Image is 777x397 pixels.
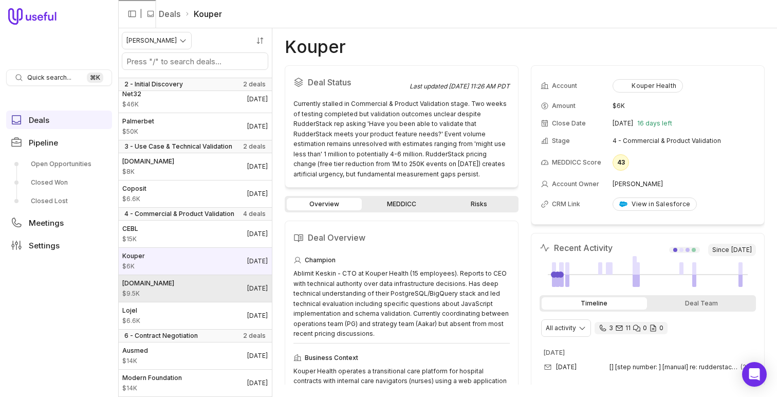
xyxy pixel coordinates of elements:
[124,142,232,151] span: 3 - Use Case & Technical Validation
[122,195,146,203] span: Amount
[118,302,272,329] a: Lojel$6.6K[DATE]
[243,210,266,218] span: 4 deals
[556,363,577,371] time: [DATE]
[118,86,272,113] a: Net32$46K[DATE]
[293,352,510,364] div: Business Context
[252,33,268,48] button: Sort by
[619,200,690,208] div: View in Salesforce
[247,230,268,238] time: Deal Close Date
[122,252,145,260] span: Kouper
[243,142,266,151] span: 2 deals
[6,213,112,232] a: Meetings
[742,362,767,387] div: Open Intercom Messenger
[122,225,138,233] span: CEBL
[118,181,272,207] a: Coposit$6.6K[DATE]
[122,100,141,109] span: Amount
[287,198,362,210] a: Overview
[540,242,613,254] h2: Recent Activity
[247,284,268,293] time: Deal Close Date
[122,290,174,298] span: Amount
[247,352,268,360] time: Deal Close Date
[122,128,154,136] span: Amount
[6,111,112,129] a: Deals
[243,332,266,340] span: 2 deals
[122,235,138,243] span: Amount
[6,133,112,152] a: Pipeline
[613,119,633,128] time: [DATE]
[613,79,683,93] button: Kouper Health
[637,119,672,128] span: 16 days left
[449,82,510,90] time: [DATE] 11:26 AM PDT
[118,153,272,180] a: [DOMAIN_NAME]$8K[DATE]
[708,244,756,256] span: Since
[247,312,268,320] time: Deal Close Date
[118,275,272,302] a: [DOMAIN_NAME]$9.5K[DATE]
[118,28,272,397] nav: Deals
[613,197,697,211] a: View in Salesforce
[542,297,647,310] div: Timeline
[6,236,112,255] a: Settings
[118,221,272,247] a: CEBL$15K[DATE]
[552,119,586,128] span: Close Date
[552,158,601,167] span: MEDDICC Score
[552,102,576,110] span: Amount
[619,82,676,90] div: Kouper Health
[118,113,272,140] a: Palmerbet$50K[DATE]
[410,82,510,91] div: Last updated
[122,53,268,69] input: Search deals by name
[118,370,272,396] a: Modern Foundation$14K[DATE]
[124,332,198,340] span: 6 - Contract Negotiation
[122,185,146,193] span: Coposit
[6,174,112,191] a: Closed Won
[552,137,570,145] span: Stage
[122,168,174,176] span: Amount
[441,198,516,210] a: Risks
[243,80,266,88] span: 2 deals
[293,268,510,339] div: Ablimit Keskin - CTO at Kouper Health (15 employees). Reports to CEO with technical authority ove...
[293,254,510,266] div: Champion
[29,139,58,147] span: Pipeline
[87,73,103,83] kbd: ⌘ K
[122,90,141,98] span: Net32
[544,349,565,356] time: [DATE]
[247,122,268,131] time: Deal Close Date
[118,342,272,369] a: Ausmed$14K[DATE]
[124,80,183,88] span: 2 - Initial Discovery
[293,99,510,179] div: Currently stalled in Commercial & Product Validation stage. Two weeks of testing completed but va...
[552,200,580,208] span: CRM Link
[27,74,71,82] span: Quick search...
[184,8,222,20] li: Kouper
[122,262,145,270] span: Amount
[122,157,174,166] span: [DOMAIN_NAME]
[285,41,346,53] h1: Kouper
[122,347,148,355] span: Ausmed
[140,8,142,20] span: |
[122,279,174,287] span: [DOMAIN_NAME]
[247,379,268,387] time: Deal Close Date
[122,317,140,325] span: Amount
[6,156,112,209] div: Pipeline submenu
[122,117,154,125] span: Palmerbet
[159,8,180,20] a: Deals
[6,193,112,209] a: Closed Lost
[247,95,268,103] time: Deal Close Date
[613,98,755,114] td: $6K
[29,116,49,124] span: Deals
[118,248,272,275] a: Kouper$6K[DATE]
[613,154,629,171] div: 43
[29,242,60,249] span: Settings
[124,210,234,218] span: 4 - Commercial & Product Validation
[293,229,510,246] h2: Deal Overview
[122,374,182,382] span: Modern Foundation
[247,257,268,265] time: Deal Close Date
[613,176,755,192] td: [PERSON_NAME]
[552,82,577,90] span: Account
[29,219,64,227] span: Meetings
[741,363,752,371] span: 25 emails in thread
[595,322,668,334] div: 3 calls and 11 email threads
[122,357,148,365] span: Amount
[552,180,599,188] span: Account Owner
[613,133,755,149] td: 4 - Commercial & Product Validation
[731,246,752,254] time: [DATE]
[122,384,182,392] span: Amount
